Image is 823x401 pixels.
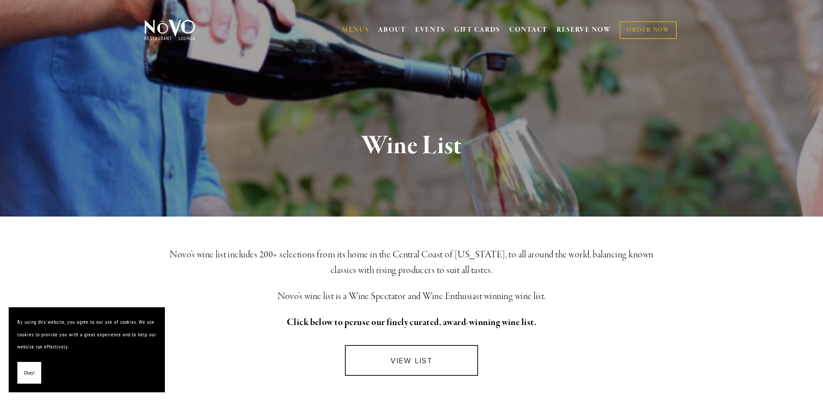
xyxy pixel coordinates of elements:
strong: Click below to peruse our finely curated, award-winning wine list. [287,316,537,329]
a: ORDER NOW [620,21,676,39]
button: Okay! [17,362,41,384]
p: By using this website, you agree to our use of cookies. We use cookies to provide you with a grea... [17,316,156,353]
section: Cookie banner [9,307,165,392]
a: VIEW LIST [345,345,478,376]
h1: Wine List [159,132,665,160]
a: EVENTS [415,26,445,34]
a: CONTACT [509,22,548,38]
h3: Novo’s wine list is a Wine Spectator and Wine Enthusiast winning wine list. [159,289,665,304]
h3: Novo’s wine list includes 200+ selections from its home in the Central Coast of [US_STATE], to al... [159,247,665,278]
a: ABOUT [378,26,406,34]
a: GIFT CARDS [454,22,500,38]
a: RESERVE NOW [557,22,611,38]
img: Novo Restaurant &amp; Lounge [143,19,197,41]
span: Okay! [24,367,35,379]
a: MENUS [342,26,369,34]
